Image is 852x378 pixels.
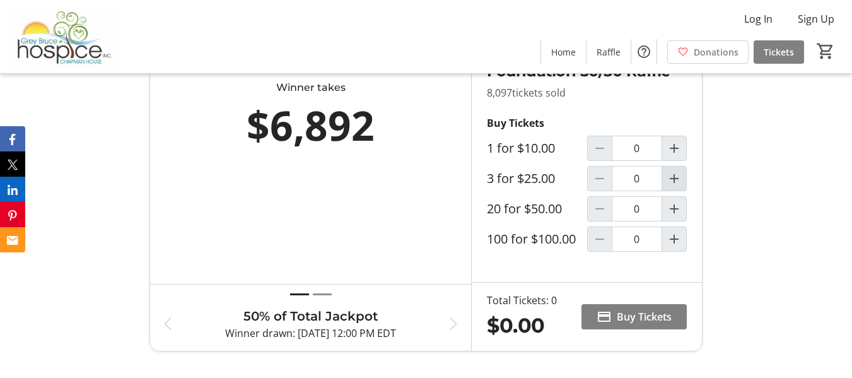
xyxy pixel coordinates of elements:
span: Raffle [597,45,621,59]
a: Raffle [586,40,631,64]
button: Draw 2 [313,287,332,302]
div: $0.00 [487,310,557,341]
div: Winner takes [206,80,416,95]
span: Tickets [764,45,794,59]
h3: 50% of Total Jackpot [185,307,436,326]
p: Winner drawn: [DATE] 12:00 PM EDT [185,326,436,341]
button: Log In [734,9,783,29]
button: Help [631,39,657,64]
img: Grey Bruce Hospice's Logo [8,5,120,68]
strong: Buy Tickets [487,116,544,130]
a: Tickets [754,40,804,64]
p: 8,097 tickets sold [487,85,686,100]
button: Increment by one [662,136,686,160]
button: Draw 1 [290,287,309,302]
span: Buy Tickets [617,309,672,324]
span: Donations [694,45,738,59]
span: Sign Up [798,11,834,27]
button: Increment by one [662,227,686,251]
label: 1 for $10.00 [487,141,555,156]
label: 3 for $25.00 [487,171,555,186]
label: 20 for $50.00 [487,201,562,216]
button: Buy Tickets [581,304,687,329]
span: Log In [744,11,773,27]
div: $6,892 [206,95,416,156]
a: Donations [667,40,749,64]
button: Increment by one [662,197,686,221]
a: Home [541,40,586,64]
div: Total Tickets: 0 [487,293,557,308]
button: Cart [814,40,837,62]
button: Increment by one [662,167,686,191]
label: 100 for $100.00 [487,232,576,247]
span: Home [551,45,576,59]
button: Sign Up [788,9,844,29]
